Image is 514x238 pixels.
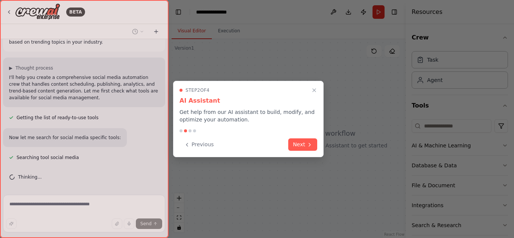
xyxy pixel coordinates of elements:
h3: AI Assistant [179,96,317,105]
button: Close walkthrough [310,86,319,95]
span: Step 2 of 4 [186,87,210,93]
button: Previous [179,138,218,151]
button: Hide left sidebar [173,7,184,17]
button: Next [288,138,317,151]
p: Get help from our AI assistant to build, modify, and optimize your automation. [179,108,317,123]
